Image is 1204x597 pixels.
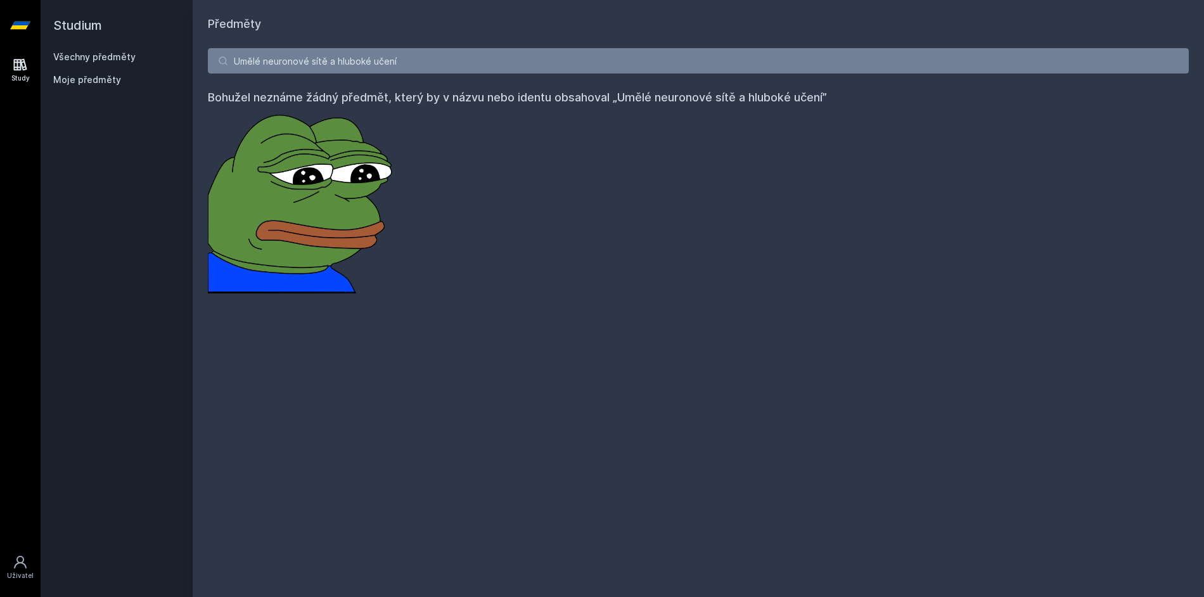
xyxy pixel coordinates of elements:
a: Všechny předměty [53,51,136,62]
input: Název nebo ident předmětu… [208,48,1189,74]
div: Study [11,74,30,83]
span: Moje předměty [53,74,121,86]
h4: Bohužel neznáme žádný předmět, který by v názvu nebo identu obsahoval „Umělé neuronové sítě a hlu... [208,89,1189,106]
a: Uživatel [3,548,38,587]
img: error_picture.png [208,106,398,293]
h1: Předměty [208,15,1189,33]
div: Uživatel [7,571,34,581]
a: Study [3,51,38,89]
